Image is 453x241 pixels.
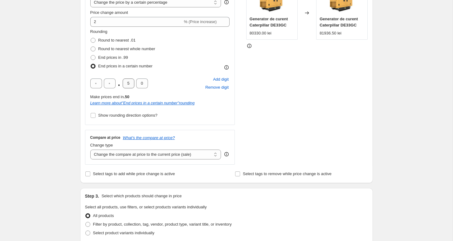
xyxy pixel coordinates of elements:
[90,143,113,147] span: Change type
[90,101,195,105] i: Learn more about " End prices in a certain number " rounding
[90,10,128,15] span: Price change amount
[98,46,155,51] span: Round to nearest whole number
[123,78,134,88] input: ﹡
[85,193,99,199] h2: Step 3.
[93,171,175,176] span: Select tags to add while price change is active
[204,83,230,91] button: Remove placeholder
[98,38,136,42] span: Round to nearest .01
[223,151,230,157] div: help
[101,193,182,199] p: Select which products should change in price
[124,94,129,99] b: .50
[123,135,175,140] button: What's the compare at price?
[320,17,358,27] span: Generator de curent Caterpillar DE33GC
[93,231,154,235] span: Select product variants individually
[90,78,102,88] input: ﹡
[93,213,114,218] span: All products
[250,17,288,27] span: Generator de curent Caterpillar DE33GC
[85,205,207,209] span: Select all products, use filters, or select products variants individually
[320,30,341,36] div: 81936.50 lei
[98,113,157,118] span: Show rounding direction options?
[90,94,129,99] span: Make prices end in
[98,64,153,68] span: End prices in a certain number
[98,55,128,60] span: End prices in .99
[90,101,195,105] a: Learn more about"End prices in a certain number"rounding
[117,78,121,88] span: .
[90,29,108,34] span: Rounding
[136,78,148,88] input: ﹡
[205,84,229,90] span: Remove digit
[90,17,183,27] input: -15
[90,135,120,140] h3: Compare at price
[243,171,332,176] span: Select tags to remove while price change is active
[184,19,217,24] span: % (Price increase)
[212,75,230,83] button: Add placeholder
[104,78,116,88] input: ﹡
[250,30,271,36] div: 80330.00 lei
[93,222,232,227] span: Filter by product, collection, tag, vendor, product type, variant title, or inventory
[213,76,229,82] span: Add digit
